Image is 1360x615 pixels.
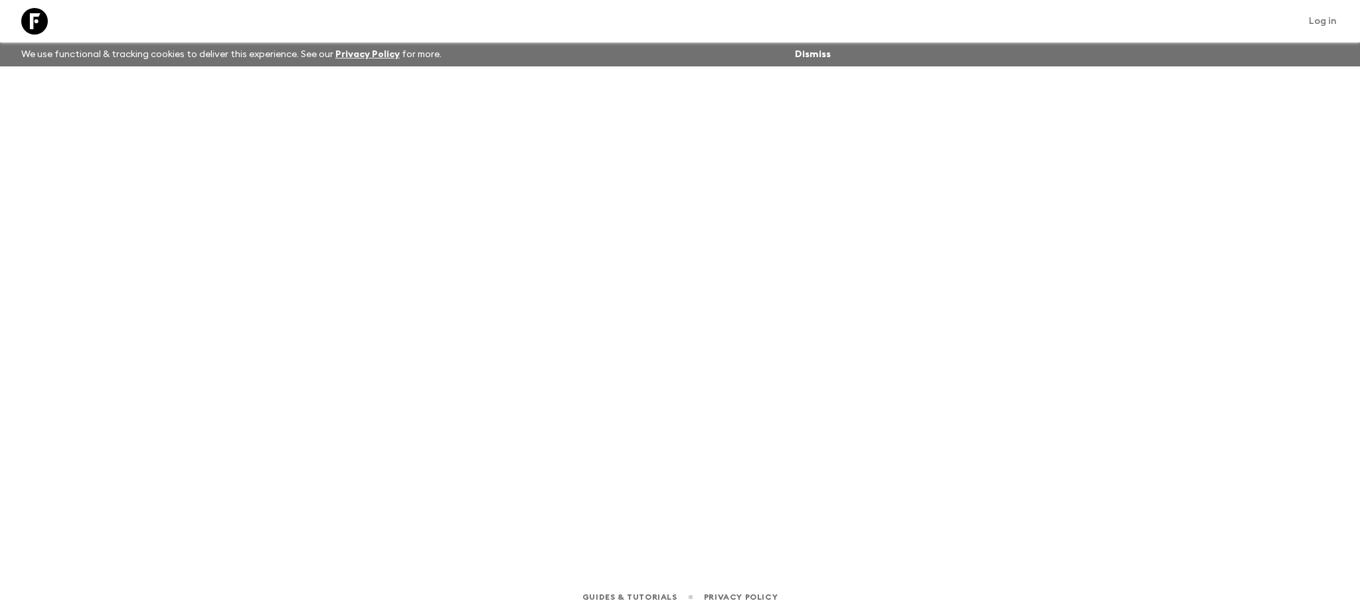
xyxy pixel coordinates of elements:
p: We use functional & tracking cookies to deliver this experience. See our for more. [16,43,447,66]
a: Privacy Policy [704,590,778,604]
a: Guides & Tutorials [582,590,677,604]
a: Privacy Policy [335,50,400,59]
a: Log in [1302,12,1344,31]
button: Dismiss [792,45,834,64]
